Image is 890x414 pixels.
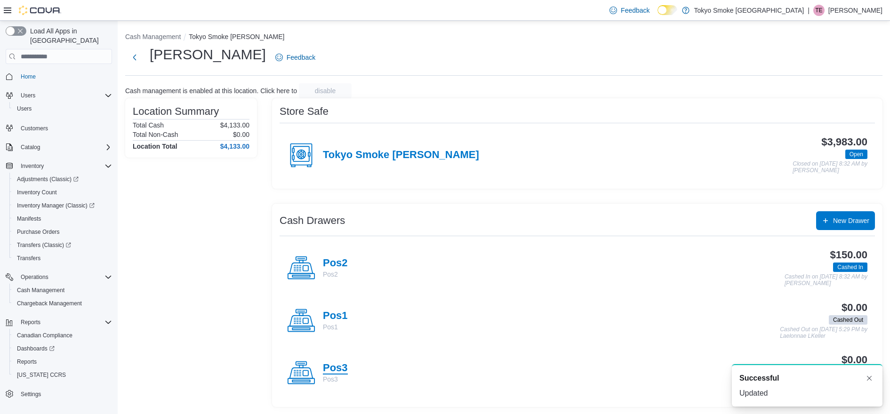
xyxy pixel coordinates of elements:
[17,90,112,101] span: Users
[9,212,116,225] button: Manifests
[828,5,882,16] p: [PERSON_NAME]
[323,374,348,384] p: Pos3
[133,106,219,117] h3: Location Summary
[17,300,82,307] span: Chargeback Management
[9,297,116,310] button: Chargeback Management
[13,369,112,381] span: Washington CCRS
[13,200,98,211] a: Inventory Manager (Classic)
[833,316,863,324] span: Cashed Out
[9,186,116,199] button: Inventory Count
[739,373,779,384] span: Successful
[21,318,40,326] span: Reports
[21,73,36,80] span: Home
[2,271,116,284] button: Operations
[9,368,116,382] button: [US_STATE] CCRS
[17,123,52,134] a: Customers
[739,388,875,399] div: Updated
[189,33,284,40] button: Tokyo Smoke [PERSON_NAME]
[13,187,112,198] span: Inventory Count
[233,131,249,138] p: $0.00
[21,273,48,281] span: Operations
[13,298,86,309] a: Chargeback Management
[17,215,41,223] span: Manifests
[17,160,112,172] span: Inventory
[21,143,40,151] span: Catalog
[13,239,75,251] a: Transfers (Classic)
[17,142,44,153] button: Catalog
[13,356,112,367] span: Reports
[830,249,867,261] h3: $150.00
[785,274,867,287] p: Cashed In on [DATE] 8:32 AM by [PERSON_NAME]
[9,284,116,297] button: Cash Management
[17,122,112,134] span: Customers
[280,215,345,226] h3: Cash Drawers
[133,131,178,138] h6: Total Non-Cash
[739,373,875,384] div: Notification
[299,83,352,98] button: disable
[133,143,177,150] h4: Location Total
[125,87,297,95] p: Cash management is enabled at this location. Click here to
[13,213,45,224] a: Manifests
[17,241,71,249] span: Transfers (Classic)
[21,125,48,132] span: Customers
[842,354,867,366] h3: $0.00
[2,141,116,154] button: Catalog
[315,86,336,96] span: disable
[17,271,112,283] span: Operations
[816,211,875,230] button: New Drawer
[850,150,863,159] span: Open
[9,173,116,186] a: Adjustments (Classic)
[17,389,45,400] a: Settings
[17,255,40,262] span: Transfers
[833,216,869,225] span: New Drawer
[13,369,70,381] a: [US_STATE] CCRS
[2,387,116,401] button: Settings
[323,270,348,279] p: Pos2
[821,136,867,148] h3: $3,983.00
[13,174,82,185] a: Adjustments (Classic)
[864,373,875,384] button: Dismiss toast
[837,263,863,271] span: Cashed In
[694,5,804,16] p: Tokyo Smoke [GEOGRAPHIC_DATA]
[813,5,825,16] div: Taylor Erskine
[17,71,40,82] a: Home
[13,226,112,238] span: Purchase Orders
[2,316,116,329] button: Reports
[17,271,52,283] button: Operations
[280,106,329,117] h3: Store Safe
[9,102,116,115] button: Users
[17,228,60,236] span: Purchase Orders
[17,388,112,400] span: Settings
[17,317,112,328] span: Reports
[133,121,164,129] h6: Total Cash
[13,213,112,224] span: Manifests
[13,187,61,198] a: Inventory Count
[9,329,116,342] button: Canadian Compliance
[13,285,112,296] span: Cash Management
[780,326,867,339] p: Cashed Out on [DATE] 5:29 PM by Laelonnae LKeller
[13,343,58,354] a: Dashboards
[17,71,112,82] span: Home
[13,226,64,238] a: Purchase Orders
[13,200,112,211] span: Inventory Manager (Classic)
[13,103,112,114] span: Users
[323,257,348,270] h4: Pos2
[323,149,479,161] h4: Tokyo Smoke [PERSON_NAME]
[13,343,112,354] span: Dashboards
[323,362,348,374] h4: Pos3
[13,174,112,185] span: Adjustments (Classic)
[19,6,61,15] img: Cova
[9,239,116,252] a: Transfers (Classic)
[21,390,41,398] span: Settings
[815,5,822,16] span: TE
[17,90,39,101] button: Users
[2,89,116,102] button: Users
[9,199,116,212] a: Inventory Manager (Classic)
[13,330,112,341] span: Canadian Compliance
[13,253,112,264] span: Transfers
[13,103,35,114] a: Users
[13,298,112,309] span: Chargeback Management
[17,202,95,209] span: Inventory Manager (Classic)
[17,189,57,196] span: Inventory Count
[26,26,112,45] span: Load All Apps in [GEOGRAPHIC_DATA]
